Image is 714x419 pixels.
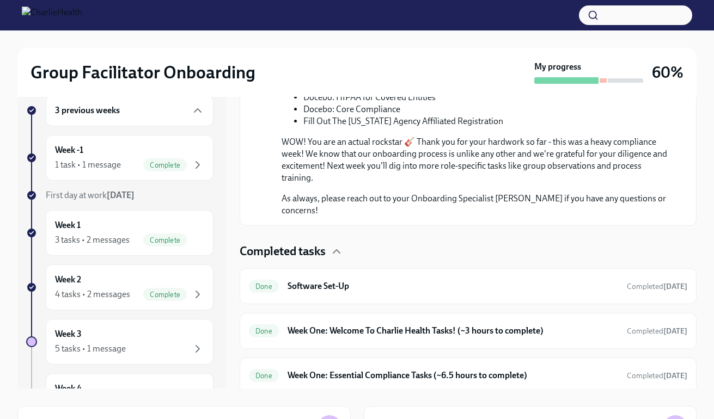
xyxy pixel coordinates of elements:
li: Docebo: HIPAA for Covered Entities [303,91,670,103]
div: 4 tasks • 2 messages [55,288,130,300]
span: Done [249,327,279,335]
strong: [DATE] [663,282,687,291]
h3: 60% [652,63,684,82]
h6: Week 2 [55,274,81,286]
h6: Week 4 [55,383,82,395]
img: CharlieHealth [22,7,82,24]
div: 5 tasks • 1 message [55,343,126,355]
div: Completed tasks [240,243,697,260]
strong: [DATE] [107,190,135,200]
a: Week 13 tasks • 2 messagesComplete [26,210,213,256]
span: Completed [627,371,687,380]
h2: Group Facilitator Onboarding [30,61,255,83]
div: 3 tasks • 2 messages [55,234,130,246]
h6: Week 3 [55,328,82,340]
span: Complete [143,291,187,299]
strong: My progress [534,61,581,73]
span: Complete [143,161,187,169]
a: DoneWeek One: Welcome To Charlie Health Tasks! (~3 hours to complete)Completed[DATE] [249,322,687,340]
h6: Week -1 [55,144,83,156]
h4: Completed tasks [240,243,326,260]
p: As always, please reach out to your Onboarding Specialist [PERSON_NAME] if you have any questions... [282,193,670,217]
span: August 10th, 2025 15:27 [627,371,687,381]
span: August 18th, 2025 08:47 [627,326,687,336]
a: Week 24 tasks • 2 messagesComplete [26,264,213,310]
strong: [DATE] [663,326,687,336]
h6: 3 previous weeks [55,104,120,116]
h6: Week One: Welcome To Charlie Health Tasks! (~3 hours to complete) [288,325,618,337]
li: Fill Out The [US_STATE] Agency Affiliated Registration [303,115,670,127]
span: Done [249,372,279,380]
a: Week -11 task • 1 messageComplete [26,135,213,181]
li: Docebo: Core Compliance [303,103,670,115]
strong: [DATE] [663,371,687,380]
div: 1 task • 1 message [55,159,121,171]
h6: Week 1 [55,219,81,231]
span: August 10th, 2025 15:28 [627,281,687,292]
div: 3 previous weeks [46,95,213,126]
span: Done [249,282,279,291]
a: DoneWeek One: Essential Compliance Tasks (~6.5 hours to complete)Completed[DATE] [249,367,687,384]
h6: Week One: Essential Compliance Tasks (~6.5 hours to complete) [288,369,618,381]
span: Complete [143,236,187,244]
span: Completed [627,326,687,336]
a: DoneSoftware Set-UpCompleted[DATE] [249,278,687,295]
a: First day at work[DATE] [26,189,213,201]
h6: Software Set-Up [288,280,618,292]
p: WOW! You are an actual rockstar 🎸 Thank you for your hardwork so far - this was a heavy complianc... [282,136,670,184]
a: Week 35 tasks • 1 message [26,319,213,365]
span: Completed [627,282,687,291]
a: Week 4 [26,373,213,419]
span: First day at work [46,190,135,200]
